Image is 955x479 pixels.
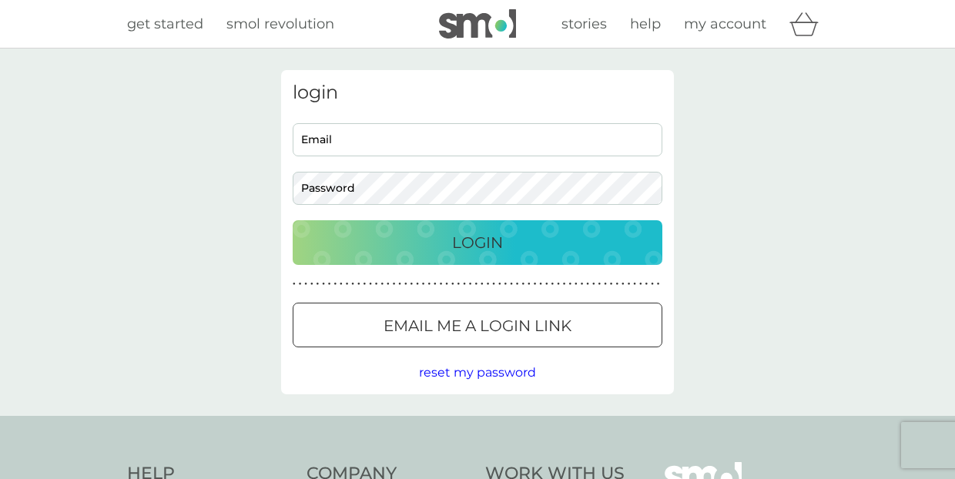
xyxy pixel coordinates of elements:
[434,280,437,288] p: ●
[375,280,378,288] p: ●
[521,280,524,288] p: ●
[322,280,325,288] p: ●
[416,280,419,288] p: ●
[651,280,654,288] p: ●
[789,8,828,39] div: basket
[317,280,320,288] p: ●
[457,280,461,288] p: ●
[610,280,613,288] p: ●
[304,280,307,288] p: ●
[346,280,349,288] p: ●
[684,13,766,35] a: my account
[393,280,396,288] p: ●
[387,280,390,288] p: ●
[628,280,631,288] p: ●
[492,280,495,288] p: ●
[410,280,414,288] p: ●
[445,280,448,288] p: ●
[639,280,642,288] p: ●
[581,280,584,288] p: ●
[575,280,578,288] p: ●
[380,280,384,288] p: ●
[369,280,372,288] p: ●
[452,230,503,255] p: Login
[557,280,560,288] p: ●
[551,280,555,288] p: ●
[481,280,484,288] p: ●
[226,15,334,32] span: smol revolution
[463,280,466,288] p: ●
[340,280,343,288] p: ●
[357,280,360,288] p: ●
[545,280,548,288] p: ●
[561,15,607,32] span: stories
[561,13,607,35] a: stories
[487,280,490,288] p: ●
[539,280,542,288] p: ●
[404,280,407,288] p: ●
[504,280,508,288] p: ●
[633,280,636,288] p: ●
[293,82,662,104] h3: login
[474,280,477,288] p: ●
[293,303,662,347] button: Email me a login link
[451,280,454,288] p: ●
[622,280,625,288] p: ●
[422,280,425,288] p: ●
[419,363,536,383] button: reset my password
[384,313,571,338] p: Email me a login link
[630,13,661,35] a: help
[645,280,648,288] p: ●
[528,280,531,288] p: ●
[127,15,203,32] span: get started
[498,280,501,288] p: ●
[226,13,334,35] a: smol revolution
[592,280,595,288] p: ●
[657,280,660,288] p: ●
[333,280,337,288] p: ●
[328,280,331,288] p: ●
[398,280,401,288] p: ●
[510,280,513,288] p: ●
[604,280,607,288] p: ●
[419,365,536,380] span: reset my password
[439,9,516,39] img: smol
[293,220,662,265] button: Login
[127,13,203,35] a: get started
[469,280,472,288] p: ●
[534,280,537,288] p: ●
[586,280,589,288] p: ●
[299,280,302,288] p: ●
[310,280,313,288] p: ●
[684,15,766,32] span: my account
[563,280,566,288] p: ●
[598,280,601,288] p: ●
[293,280,296,288] p: ●
[516,280,519,288] p: ●
[615,280,618,288] p: ●
[630,15,661,32] span: help
[351,280,354,288] p: ●
[364,280,367,288] p: ●
[440,280,443,288] p: ●
[568,280,571,288] p: ●
[427,280,431,288] p: ●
